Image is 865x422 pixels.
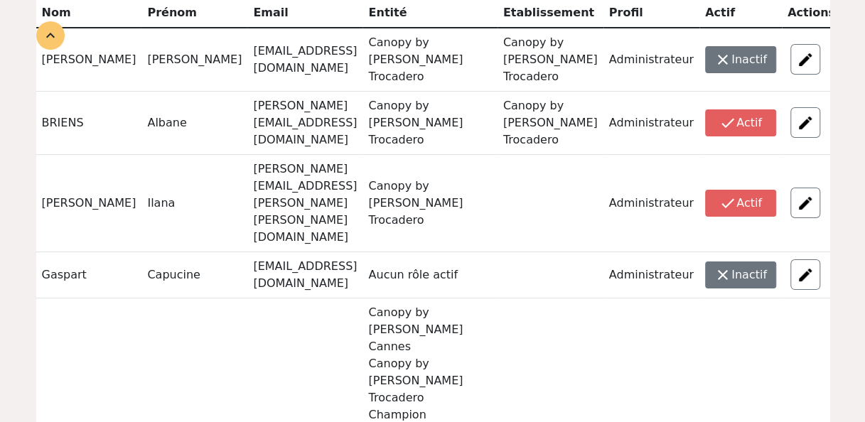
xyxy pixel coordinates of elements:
[253,161,357,246] div: [PERSON_NAME][EMAIL_ADDRESS][PERSON_NAME][PERSON_NAME][DOMAIN_NAME]
[36,91,142,154] td: BRIENS
[368,34,491,85] p: Canopy by [PERSON_NAME] Trocadero
[705,261,776,288] button: closeInactif
[253,97,357,148] div: [PERSON_NAME][EMAIL_ADDRESS][DOMAIN_NAME]
[141,251,247,298] td: Capucine
[368,97,491,148] p: Canopy by [PERSON_NAME] Trocadero
[36,154,142,251] td: [PERSON_NAME]
[253,43,357,77] div: [EMAIL_ADDRESS][DOMAIN_NAME]
[36,251,142,298] td: Gaspart
[253,258,357,292] div: [EMAIL_ADDRESS][DOMAIN_NAME]
[141,91,247,154] td: Albane
[603,251,699,298] td: Administrateur
[719,195,736,212] span: check
[36,21,65,50] div: expand_less
[797,195,814,212] img: edit.png
[368,178,491,229] p: Canopy by [PERSON_NAME] Trocadero
[705,190,776,217] button: checkActif
[797,114,814,131] img: edit.png
[503,97,598,148] p: Canopy by [PERSON_NAME] Trocadero
[141,28,247,92] td: [PERSON_NAME]
[368,304,491,355] p: Canopy by [PERSON_NAME] Cannes
[797,51,814,68] img: edit.png
[141,154,247,251] td: Ilana
[36,28,142,92] td: [PERSON_NAME]
[603,91,699,154] td: Administrateur
[603,154,699,251] td: Administrateur
[368,355,491,406] p: Canopy by [PERSON_NAME] Trocadero
[719,114,736,131] span: check
[714,51,731,68] span: close
[705,109,776,136] button: checkActif
[368,266,491,283] p: Aucun rôle actif
[705,46,776,73] button: closeInactif
[503,34,598,85] p: Canopy by [PERSON_NAME] Trocadero
[603,28,699,92] td: Administrateur
[714,266,731,283] span: close
[797,266,814,283] img: edit.png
